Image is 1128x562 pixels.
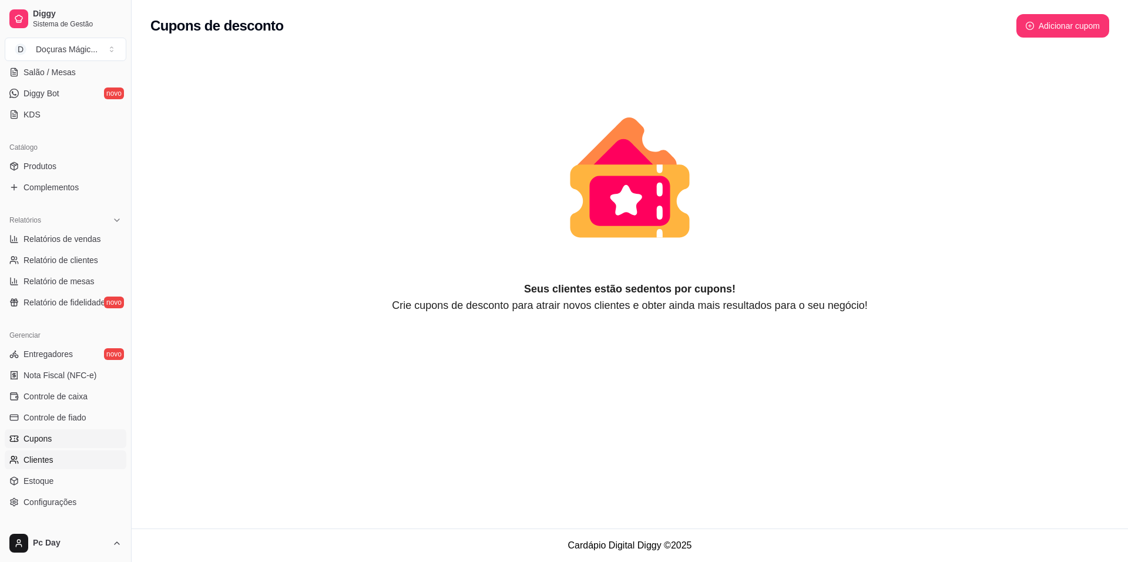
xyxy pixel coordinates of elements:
h2: Cupons de desconto [150,16,284,35]
a: Relatórios de vendas [5,230,126,248]
a: Entregadoresnovo [5,345,126,364]
article: Seus clientes estão sedentos por cupons! [150,281,1109,297]
span: Relatório de clientes [23,254,98,266]
a: Clientes [5,450,126,469]
article: Crie cupons de desconto para atrair novos clientes e obter ainda mais resultados para o seu negócio! [150,297,1109,314]
span: Configurações [23,496,76,508]
span: D [15,43,26,55]
span: Relatórios de vendas [23,233,101,245]
button: Pc Day [5,529,126,557]
div: Catálogo [5,138,126,157]
span: Diggy [33,9,122,19]
footer: Cardápio Digital Diggy © 2025 [132,529,1128,562]
div: Doçuras Mágic ... [36,43,98,55]
span: Controle de caixa [23,391,88,402]
button: plus-circleAdicionar cupom [1016,14,1109,38]
a: Salão / Mesas [5,63,126,82]
span: Produtos [23,160,56,172]
span: Relatório de fidelidade [23,297,105,308]
span: Pc Day [33,538,108,548]
a: Complementos [5,178,126,197]
a: KDS [5,105,126,124]
span: Sistema de Gestão [33,19,122,29]
span: KDS [23,109,41,120]
a: Configurações [5,493,126,511]
a: Estoque [5,472,126,490]
a: Nota Fiscal (NFC-e) [5,366,126,385]
span: Controle de fiado [23,412,86,423]
span: plus-circle [1026,22,1034,30]
span: Clientes [23,454,53,466]
span: Entregadores [23,348,73,360]
span: Cupons [23,433,52,445]
a: Relatório de clientes [5,251,126,270]
span: Diggy Bot [23,88,59,99]
a: Diggy Botnovo [5,84,126,103]
a: Cupons [5,429,126,448]
a: Controle de caixa [5,387,126,406]
div: animation [150,75,1109,281]
span: Relatórios [9,216,41,225]
a: Relatório de fidelidadenovo [5,293,126,312]
span: Estoque [23,475,53,487]
span: Relatório de mesas [23,275,95,287]
a: Relatório de mesas [5,272,126,291]
span: Complementos [23,181,79,193]
a: DiggySistema de Gestão [5,5,126,33]
a: Controle de fiado [5,408,126,427]
button: Select a team [5,38,126,61]
span: Salão / Mesas [23,66,76,78]
a: Produtos [5,157,126,176]
div: Gerenciar [5,326,126,345]
span: Nota Fiscal (NFC-e) [23,369,96,381]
